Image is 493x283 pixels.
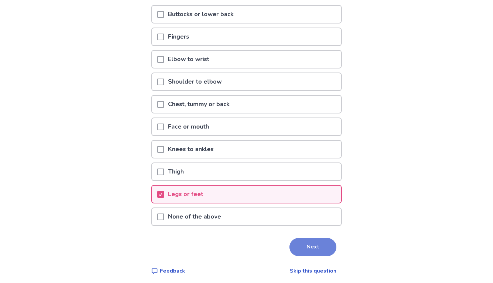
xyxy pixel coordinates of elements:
p: None of the above [164,208,225,225]
p: Fingers [164,28,193,45]
p: Elbow to wrist [164,51,213,68]
p: Chest, tummy or back [164,96,233,113]
p: Shoulder to elbow [164,73,226,90]
a: Feedback [151,267,185,275]
p: Face or mouth [164,118,213,135]
p: Legs or feet [164,186,207,203]
p: Buttocks or lower back [164,6,237,23]
p: Thigh [164,163,188,180]
button: Next [289,238,336,256]
p: Feedback [160,267,185,275]
p: Knees to ankles [164,141,218,158]
a: Skip this question [290,267,336,275]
